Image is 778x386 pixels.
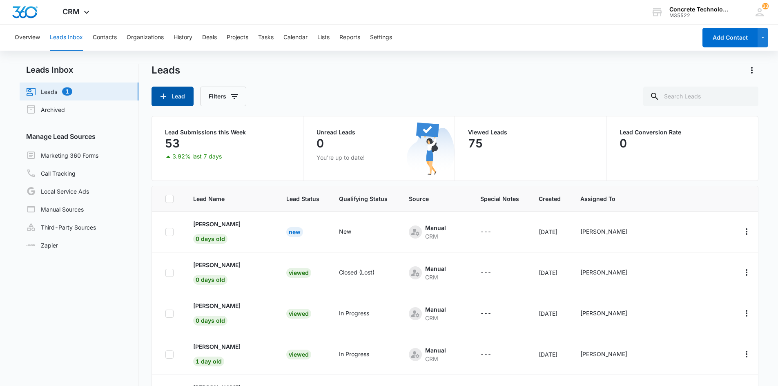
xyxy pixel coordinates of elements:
[702,28,758,47] button: Add Contact
[20,64,138,76] h2: Leads Inbox
[193,261,267,283] a: [PERSON_NAME]0 days old
[202,25,217,51] button: Deals
[172,154,222,159] p: 3.92% last 7 days
[740,348,753,361] button: Actions
[193,220,267,242] a: [PERSON_NAME]0 days old
[480,309,506,319] div: - - Select to Edit Field
[193,301,241,310] p: [PERSON_NAME]
[620,137,627,150] p: 0
[745,64,758,77] button: Actions
[26,222,96,232] a: Third-Party Sources
[480,309,491,319] div: ---
[286,350,311,359] div: Viewed
[669,6,729,13] div: account name
[317,25,330,51] button: Lists
[258,25,274,51] button: Tasks
[283,25,308,51] button: Calendar
[620,129,745,135] p: Lead Conversion Rate
[580,227,627,236] div: [PERSON_NAME]
[165,129,290,135] p: Lead Submissions this Week
[762,3,769,9] span: 33
[425,223,446,232] div: Manual
[580,268,642,278] div: - - Select to Edit Field
[480,194,519,203] span: Special Notes
[193,220,241,228] p: [PERSON_NAME]
[339,194,389,203] span: Qualifying Status
[409,305,461,322] div: - - Select to Edit Field
[286,269,311,276] a: Viewed
[580,227,642,237] div: - - Select to Edit Field
[127,25,164,51] button: Organizations
[193,261,241,269] p: [PERSON_NAME]
[26,241,58,250] a: Zapier
[152,87,194,106] button: Lead
[409,264,461,281] div: - - Select to Edit Field
[370,25,392,51] button: Settings
[480,268,506,278] div: - - Select to Edit Field
[174,25,192,51] button: History
[165,137,180,150] p: 53
[425,273,446,281] div: CRM
[339,350,384,359] div: - - Select to Edit Field
[480,350,491,359] div: ---
[425,314,446,322] div: CRM
[193,357,224,366] span: 1 day old
[286,309,311,319] div: Viewed
[193,234,227,244] span: 0 days old
[480,268,491,278] div: ---
[409,194,461,203] span: Source
[480,227,506,237] div: - - Select to Edit Field
[193,342,267,365] a: [PERSON_NAME]1 day old
[317,153,441,162] p: You’re up to date!
[152,64,180,76] h1: Leads
[480,227,491,237] div: ---
[740,225,753,238] button: Actions
[740,307,753,320] button: Actions
[26,168,76,178] a: Call Tracking
[286,228,303,235] a: New
[468,137,483,150] p: 75
[26,204,84,214] a: Manual Sources
[193,301,267,324] a: [PERSON_NAME]0 days old
[409,223,461,241] div: - - Select to Edit Field
[339,25,360,51] button: Reports
[317,137,324,150] p: 0
[26,186,89,196] a: Local Service Ads
[539,194,561,203] span: Created
[193,194,267,203] span: Lead Name
[425,264,446,273] div: Manual
[339,350,369,358] div: In Progress
[740,266,753,279] button: Actions
[20,132,138,141] h3: Manage Lead Sources
[15,25,40,51] button: Overview
[339,268,375,277] div: Closed (Lost)
[339,268,389,278] div: - - Select to Edit Field
[425,355,446,363] div: CRM
[26,87,72,96] a: Leads1
[580,194,642,203] span: Assigned To
[580,309,627,317] div: [PERSON_NAME]
[539,228,561,236] div: [DATE]
[286,194,319,203] span: Lead Status
[468,129,593,135] p: Viewed Leads
[339,309,384,319] div: - - Select to Edit Field
[286,268,311,278] div: Viewed
[193,342,241,351] p: [PERSON_NAME]
[580,309,642,319] div: - - Select to Edit Field
[762,3,769,9] div: notifications count
[339,227,351,236] div: New
[227,25,248,51] button: Projects
[193,275,227,285] span: 0 days old
[286,227,303,237] div: New
[425,346,446,355] div: Manual
[50,25,83,51] button: Leads Inbox
[580,350,627,358] div: [PERSON_NAME]
[339,227,366,237] div: - - Select to Edit Field
[425,232,446,241] div: CRM
[580,350,642,359] div: - - Select to Edit Field
[580,268,627,277] div: [PERSON_NAME]
[539,309,561,318] div: [DATE]
[539,268,561,277] div: [DATE]
[669,13,729,18] div: account id
[200,87,246,106] button: Filters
